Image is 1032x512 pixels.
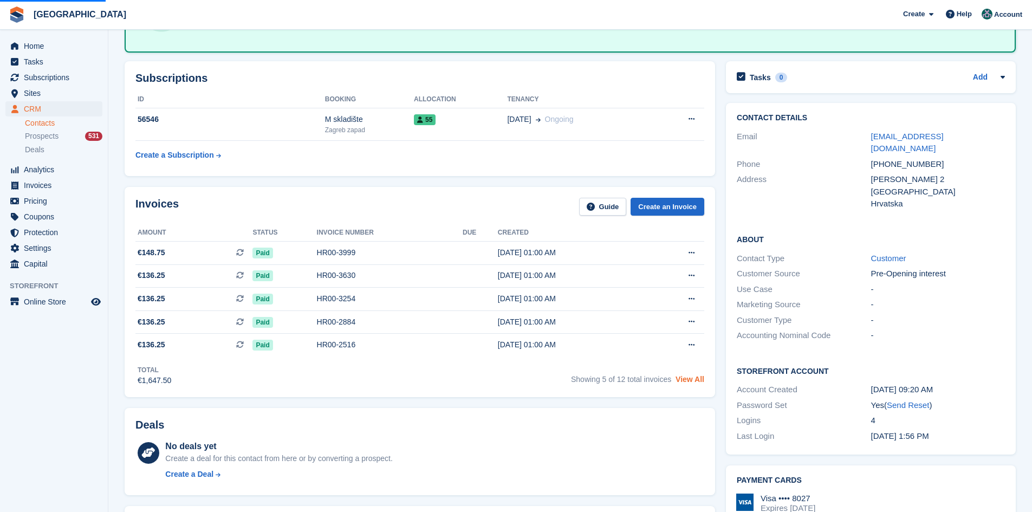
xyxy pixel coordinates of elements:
a: menu [5,225,102,240]
img: stora-icon-8386f47178a22dfd0bd8f6a31ec36ba5ce8667c1dd55bd0f319d3a0aa187defe.svg [9,7,25,23]
a: Add [973,72,988,84]
a: menu [5,162,102,177]
th: Tenancy [507,91,654,108]
span: Help [957,9,972,20]
div: [DATE] 09:20 AM [871,384,1005,396]
a: Customer [871,254,906,263]
span: Showing 5 of 12 total invoices [571,375,671,384]
time: 2024-11-08 12:56:58 UTC [871,431,929,440]
th: Allocation [414,91,507,108]
span: Ongoing [545,115,574,124]
div: 4 [871,414,1005,427]
div: Email [737,131,871,155]
a: Create a Subscription [135,145,221,165]
span: €136.25 [138,293,165,304]
div: Logins [737,414,871,427]
div: Total [138,365,171,375]
span: Tasks [24,54,89,69]
a: Preview store [89,295,102,308]
span: Invoices [24,178,89,193]
div: [PERSON_NAME] 2 [871,173,1005,186]
span: Protection [24,225,89,240]
div: HR00-2516 [317,339,463,351]
div: Customer Source [737,268,871,280]
h2: Invoices [135,198,179,216]
span: €136.25 [138,270,165,281]
a: Create a Deal [165,469,392,480]
a: menu [5,294,102,309]
span: CRM [24,101,89,116]
div: Accounting Nominal Code [737,329,871,342]
span: Coupons [24,209,89,224]
a: menu [5,193,102,209]
div: [DATE] 01:00 AM [498,270,646,281]
span: Storefront [10,281,108,291]
span: Subscriptions [24,70,89,85]
div: HR00-3999 [317,247,463,258]
div: M skladište [325,114,414,125]
div: €1,647.50 [138,375,171,386]
span: Prospects [25,131,59,141]
h2: Tasks [750,73,771,82]
div: Yes [871,399,1005,412]
a: menu [5,101,102,116]
span: €136.25 [138,316,165,328]
div: Create a Subscription [135,150,214,161]
span: Paid [252,294,272,304]
a: menu [5,54,102,69]
span: Create [903,9,925,20]
span: Paid [252,248,272,258]
a: Prospects 531 [25,131,102,142]
div: - [871,314,1005,327]
div: Create a deal for this contact from here or by converting a prospect. [165,453,392,464]
a: menu [5,38,102,54]
div: [DATE] 01:00 AM [498,247,646,258]
h2: About [737,234,1005,244]
h2: Contact Details [737,114,1005,122]
div: Phone [737,158,871,171]
th: ID [135,91,325,108]
div: Customer Type [737,314,871,327]
span: ( ) [884,400,932,410]
span: €148.75 [138,247,165,258]
img: Željko Gobac [982,9,992,20]
span: Home [24,38,89,54]
div: Visa •••• 8027 [761,494,815,503]
span: Paid [252,317,272,328]
div: Zagreb zapad [325,125,414,135]
a: Contacts [25,118,102,128]
th: Invoice number [317,224,463,242]
div: No deals yet [165,440,392,453]
span: Settings [24,241,89,256]
div: Address [737,173,871,210]
div: - [871,329,1005,342]
a: menu [5,70,102,85]
a: menu [5,178,102,193]
span: Analytics [24,162,89,177]
div: Create a Deal [165,469,213,480]
span: €136.25 [138,339,165,351]
th: Amount [135,224,252,242]
div: - [871,299,1005,311]
th: Due [463,224,498,242]
div: Last Login [737,430,871,443]
a: [EMAIL_ADDRESS][DOMAIN_NAME] [871,132,944,153]
span: Sites [24,86,89,101]
div: Pre-Opening interest [871,268,1005,280]
div: 0 [775,73,788,82]
h2: Deals [135,419,164,431]
span: Deals [25,145,44,155]
div: 56546 [135,114,325,125]
div: - [871,283,1005,296]
th: Booking [325,91,414,108]
h2: Storefront Account [737,365,1005,376]
div: Marketing Source [737,299,871,311]
a: Deals [25,144,102,155]
span: [DATE] [507,114,531,125]
div: [GEOGRAPHIC_DATA] [871,186,1005,198]
div: [DATE] 01:00 AM [498,293,646,304]
th: Created [498,224,646,242]
span: Pricing [24,193,89,209]
img: Visa Logo [736,494,754,511]
span: Paid [252,340,272,351]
